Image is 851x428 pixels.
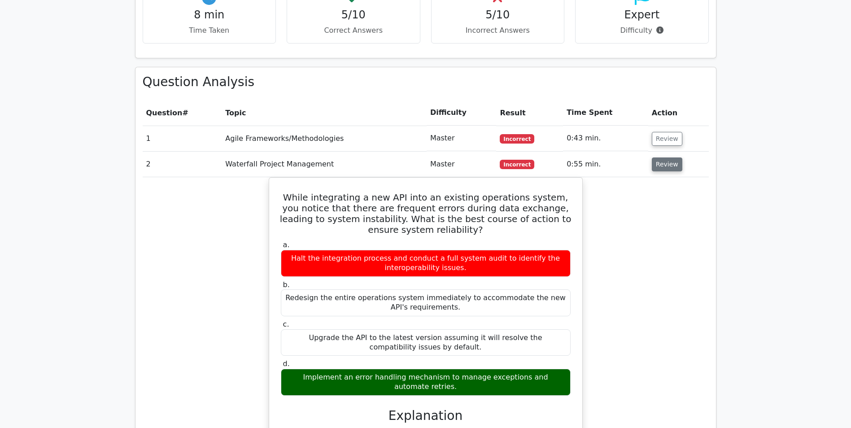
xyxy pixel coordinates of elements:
[143,74,709,90] h3: Question Analysis
[281,329,571,356] div: Upgrade the API to the latest version assuming it will resolve the compatibility issues by default.
[150,9,269,22] h4: 8 min
[143,100,222,126] th: #
[283,280,290,289] span: b.
[583,25,701,36] p: Difficulty
[583,9,701,22] h4: Expert
[427,126,497,151] td: Master
[280,192,572,235] h5: While integrating a new API into an existing operations system, you notice that there are frequen...
[283,359,290,368] span: d.
[143,152,222,177] td: 2
[294,25,413,36] p: Correct Answers
[563,126,648,151] td: 0:43 min.
[294,9,413,22] h4: 5/10
[222,152,427,177] td: Waterfall Project Management
[500,160,534,169] span: Incorrect
[143,126,222,151] td: 1
[150,25,269,36] p: Time Taken
[652,157,682,171] button: Review
[652,132,682,146] button: Review
[648,100,709,126] th: Action
[283,320,289,328] span: c.
[496,100,563,126] th: Result
[427,152,497,177] td: Master
[281,369,571,396] div: Implement an error handling mechanism to manage exceptions and automate retries.
[286,408,565,424] h3: Explanation
[222,126,427,151] td: Agile Frameworks/Methodologies
[281,289,571,316] div: Redesign the entire operations system immediately to accommodate the new API's requirements.
[439,25,557,36] p: Incorrect Answers
[281,250,571,277] div: Halt the integration process and conduct a full system audit to identify the interoperability iss...
[563,152,648,177] td: 0:55 min.
[439,9,557,22] h4: 5/10
[222,100,427,126] th: Topic
[500,134,534,143] span: Incorrect
[427,100,497,126] th: Difficulty
[563,100,648,126] th: Time Spent
[146,109,183,117] span: Question
[283,240,290,249] span: a.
